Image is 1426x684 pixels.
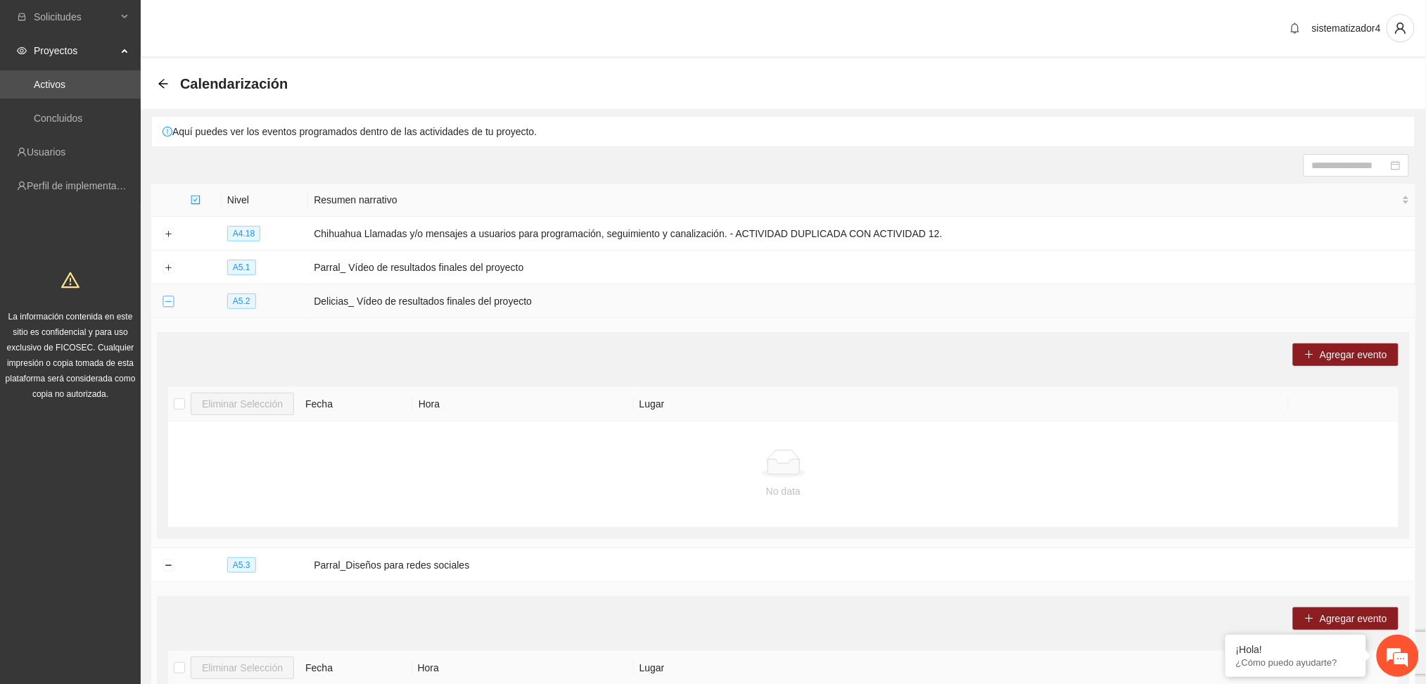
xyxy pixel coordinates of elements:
[1387,22,1414,34] span: user
[158,78,169,90] div: Back
[163,229,174,240] button: Expand row
[34,113,82,124] a: Concluidos
[27,180,136,191] a: Perfil de implementadora
[163,262,174,274] button: Expand row
[413,387,634,422] th: Hora
[6,312,136,399] span: La información contenida en este sitio es confidencial y para uso exclusivo de FICOSEC. Cualquier...
[1293,607,1399,630] button: plusAgregar evento
[1312,23,1381,34] span: sistematizador4
[314,192,1399,208] span: Resumen narrativo
[163,296,174,308] button: Collapse row
[34,79,65,90] a: Activos
[163,127,172,137] span: exclamation-circle
[1236,644,1356,655] div: ¡Hola!
[222,184,308,217] th: Nivel
[634,387,1289,422] th: Lugar
[300,387,413,422] th: Fecha
[227,557,256,573] span: A5.3
[17,12,27,22] span: inbox
[308,217,1415,251] td: Chihuahua Llamadas y/o mensajes a usuarios para programación, seguimiento y canalización. - ACTIV...
[1320,347,1387,362] span: Agregar evento
[308,251,1415,284] td: Parral_ Vídeo de resultados finales del proyecto
[308,184,1415,217] th: Resumen narrativo
[1236,657,1356,668] p: ¿Cómo puedo ayudarte?
[227,293,256,309] span: A5.2
[17,46,27,56] span: eye
[158,78,169,89] span: arrow-left
[191,195,200,205] span: check-square
[1285,23,1306,34] span: bell
[7,384,268,433] textarea: Escriba su mensaje y pulse “Intro”
[191,657,294,679] button: Eliminar Selección
[73,72,236,90] div: Chatee con nosotros ahora
[231,7,265,41] div: Minimizar ventana de chat en vivo
[34,3,117,31] span: Solicitudes
[308,548,1415,582] td: Parral_Diseños para redes sociales
[34,37,117,65] span: Proyectos
[308,284,1415,318] td: Delicias_ Vídeo de resultados finales del proyecto
[163,560,174,571] button: Collapse row
[1387,14,1415,42] button: user
[191,393,294,415] button: Eliminar Selección
[180,72,288,95] span: Calendarización
[152,117,1415,146] div: Aquí puedes ver los eventos programados dentro de las actividades de tu proyecto.
[1320,611,1387,626] span: Agregar evento
[27,146,65,158] a: Usuarios
[1293,343,1399,366] button: plusAgregar evento
[227,226,260,241] span: A4.18
[61,271,79,289] span: warning
[227,260,256,275] span: A5.1
[174,483,1393,499] div: No data
[1284,17,1306,39] button: bell
[82,188,194,330] span: Estamos en línea.
[1304,350,1314,361] span: plus
[1304,614,1314,625] span: plus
